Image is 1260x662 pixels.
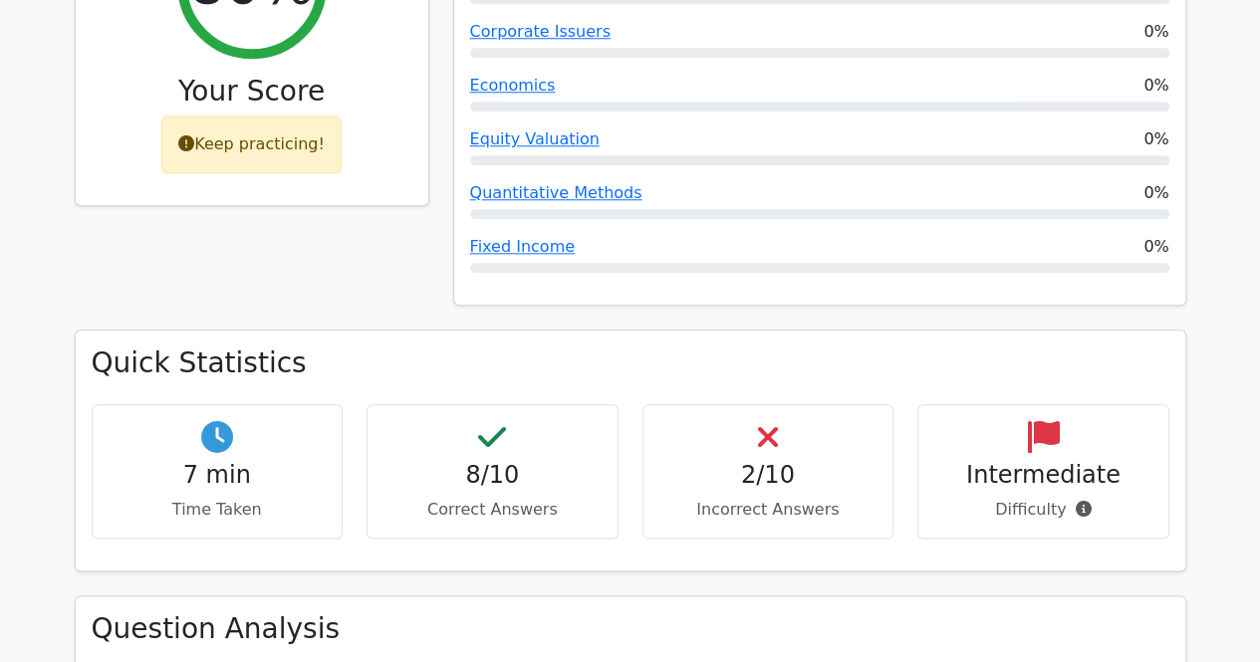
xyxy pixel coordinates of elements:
h4: 7 min [109,461,327,490]
a: Quantitative Methods [470,183,642,202]
p: Correct Answers [383,498,602,522]
p: Incorrect Answers [659,498,878,522]
a: Economics [470,76,556,95]
span: 0% [1143,181,1168,205]
h3: Quick Statistics [92,346,1169,380]
h4: Intermediate [934,461,1152,490]
div: Keep practicing! [161,115,342,173]
p: Time Taken [109,498,327,522]
h4: 8/10 [383,461,602,490]
h3: Your Score [92,75,412,109]
h4: 2/10 [659,461,878,490]
a: Corporate Issuers [470,22,611,41]
a: Fixed Income [470,237,575,256]
span: 0% [1143,20,1168,44]
a: Equity Valuation [470,129,600,148]
span: 0% [1143,127,1168,151]
h3: Question Analysis [92,612,1169,646]
span: 0% [1143,74,1168,98]
p: Difficulty [934,498,1152,522]
span: 0% [1143,235,1168,259]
